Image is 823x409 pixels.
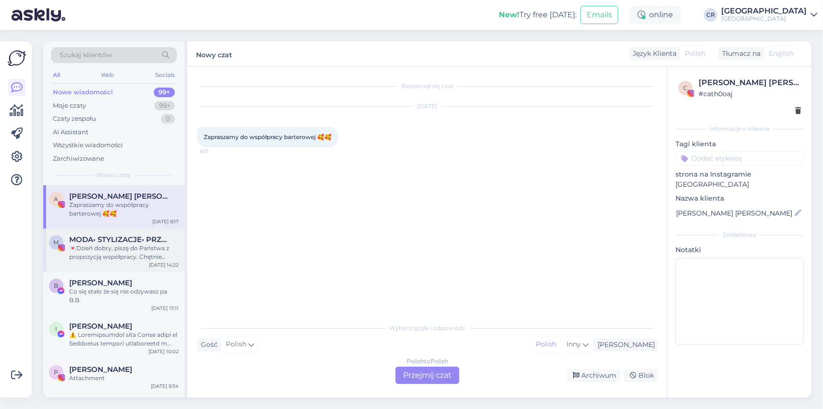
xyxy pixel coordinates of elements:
span: Zapraszamy do współpracy barterowej 🥰🥰 [204,133,332,141]
p: Tagi klienta [676,139,804,149]
span: Szukaj klientów [60,50,112,60]
div: Blok [624,369,658,382]
span: Polish [685,49,705,59]
p: [GEOGRAPHIC_DATA] [676,179,804,190]
a: [GEOGRAPHIC_DATA][GEOGRAPHIC_DATA] [721,7,817,23]
b: New! [499,10,519,19]
span: Nowe czaty [97,171,131,179]
span: A [54,195,59,203]
div: [GEOGRAPHIC_DATA] [721,7,807,15]
label: Nowy czat [196,47,232,60]
div: [DATE] 10:02 [148,348,179,355]
div: Attachment [69,374,179,383]
input: Dodać etykietę [676,151,804,166]
p: strona na Instagramie [676,169,804,179]
div: [DATE] 9:34 [151,383,179,390]
div: Czaty zespołu [53,114,96,124]
input: Dodaj nazwę [676,208,793,218]
div: 0 [161,114,175,124]
div: Co się stało że się nie odzywasz pa B.B. [69,287,179,305]
div: [DATE] 8:17 [152,218,179,225]
span: Igor Jafar [69,322,132,331]
div: Socials [153,69,177,81]
div: Informacje o kliencie [676,125,804,133]
div: [PERSON_NAME] [594,340,655,350]
div: All [51,69,62,81]
div: Gość [197,340,218,350]
div: CR [704,8,717,22]
div: Wszystkie wiadomości [53,141,123,150]
div: # cath0oaj [699,89,801,99]
div: Wybierz język i odpowiedz [197,324,658,332]
span: B [54,282,59,289]
div: 99+ [154,88,175,97]
div: Język Klienta [629,49,676,59]
span: Inny [566,340,581,348]
div: Nowe wiadomości [53,88,113,97]
div: Rozpoczął się czat [197,82,658,90]
div: AI Assistant [53,128,88,137]
span: M [54,239,59,246]
div: Try free [DATE]: [499,9,577,21]
img: Askly Logo [8,49,26,67]
span: I [55,325,57,332]
div: Przejmij czat [395,367,459,384]
div: Archiwum [567,369,620,382]
div: online [630,6,681,24]
button: Emails [580,6,618,24]
div: 💌Dzień dobry, piszę do Państwa z propozycją współpracy. Chętnie odwiedziłabym Państwa hotel z rod... [69,244,179,261]
div: Zarchiwizowane [53,154,104,164]
span: Paweł Pokarowski [69,365,132,374]
div: Polish [531,337,561,352]
div: Dodatkowy [676,230,804,239]
div: [DATE] [197,102,658,111]
span: Polish [226,339,246,350]
span: Bożena Bolewicz [69,279,132,287]
div: [GEOGRAPHIC_DATA] [721,15,807,23]
div: [DATE] 13:11 [151,305,179,312]
span: c [684,84,688,91]
span: Anna Żukowska Ewa Adamczewska BLIŹNIACZKI • Bóg • rodzina • dom [69,192,169,201]
div: 99+ [154,101,175,111]
div: Tłumacz na [718,49,761,59]
span: P [54,369,59,376]
div: [PERSON_NAME] [PERSON_NAME] BLIŹNIACZKI • [DEMOGRAPHIC_DATA] • rodzina • dom [699,77,801,89]
p: Notatki [676,245,804,255]
span: MODA• STYLIZACJE• PRZEGLĄDY KOLEKCJI [69,235,169,244]
div: Moje czaty [53,101,86,111]
div: ⚠️ Loremipsumdol sita Conse adipi el Seddoeius tempori utlaboreetd m aliqua enimadmini veniamqún... [69,331,179,348]
div: Polish to Polish [406,357,448,366]
p: Nazwa klienta [676,193,804,204]
div: Zapraszamy do współpracy barterowej 🥰🥰 [69,201,179,218]
span: English [769,49,794,59]
div: Web [99,69,116,81]
span: 8:17 [200,148,236,155]
div: [DATE] 14:22 [149,261,179,268]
